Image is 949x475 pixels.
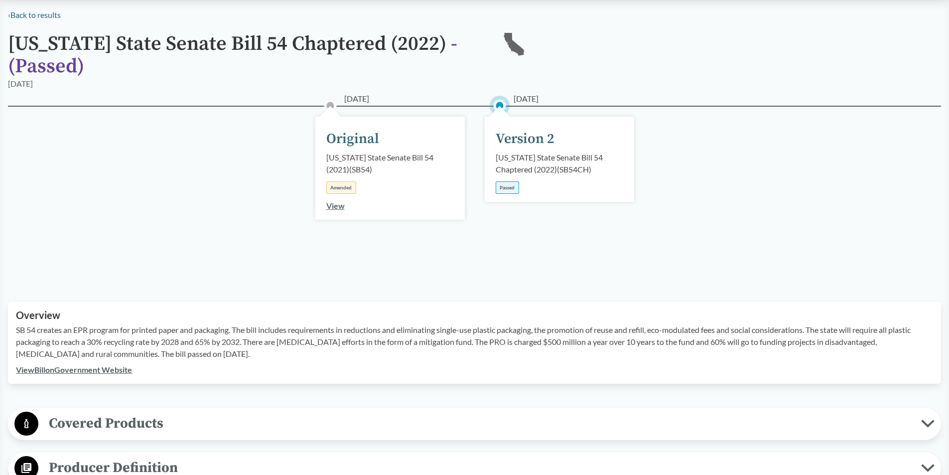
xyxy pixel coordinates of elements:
[8,10,61,19] a: ‹Back to results
[326,201,345,210] a: View
[514,93,539,105] span: [DATE]
[16,365,132,374] a: ViewBillonGovernment Website
[8,78,33,90] div: [DATE]
[344,93,369,105] span: [DATE]
[326,129,379,150] div: Original
[496,181,519,194] div: Passed
[496,129,554,150] div: Version 2
[38,412,921,435] span: Covered Products
[326,181,356,194] div: Amended
[496,152,623,175] div: [US_STATE] State Senate Bill 54 Chaptered (2022) ( SB54CH )
[326,152,454,175] div: [US_STATE] State Senate Bill 54 (2021) ( SB54 )
[8,31,457,79] span: - ( Passed )
[11,411,938,437] button: Covered Products
[8,33,486,78] h1: [US_STATE] State Senate Bill 54 Chaptered (2022)
[16,324,933,360] p: SB 54 creates an EPR program for printed paper and packaging. The bill includes requirements in r...
[16,310,933,321] h2: Overview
